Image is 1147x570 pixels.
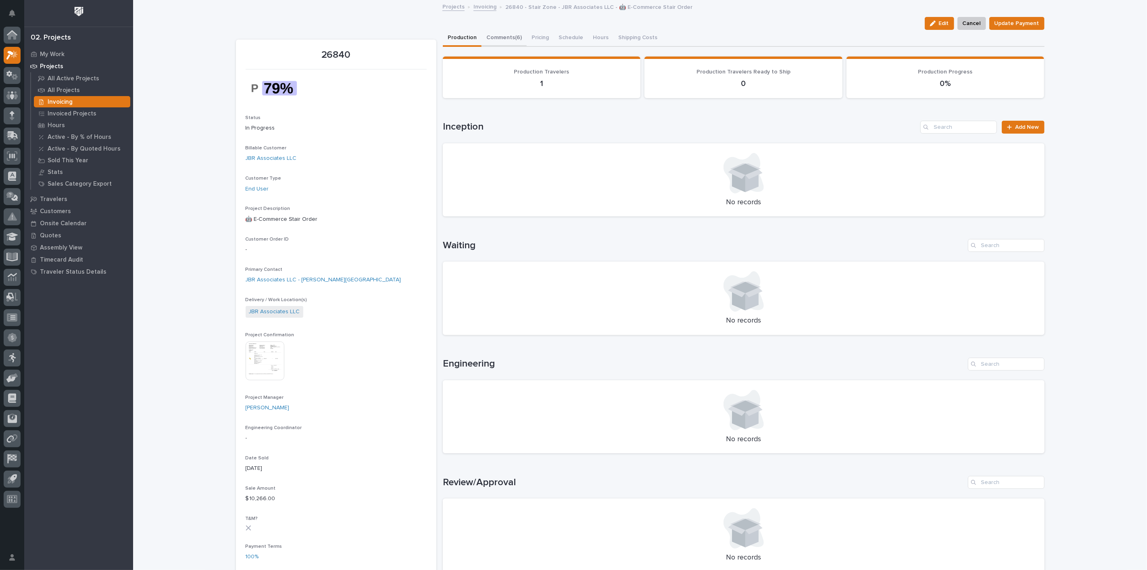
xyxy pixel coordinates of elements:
button: Hours [588,30,613,47]
input: Search [968,476,1045,489]
p: Traveler Status Details [40,268,106,276]
a: Sold This Year [31,155,133,166]
p: Active - By Quoted Hours [48,145,121,153]
p: $ 10,266.00 [246,495,427,503]
span: Delivery / Work Location(s) [246,298,307,302]
p: All Active Projects [48,75,99,82]
a: Traveler Status Details [24,266,133,278]
div: 02. Projects [31,34,71,42]
span: Add New [1016,124,1039,130]
a: Hours [31,119,133,131]
h1: Review/Approval [443,477,965,488]
span: Project Confirmation [246,333,294,337]
input: Search [920,121,997,134]
h1: Inception [443,121,918,133]
a: Quotes [24,229,133,241]
a: Projects [24,60,133,72]
span: Cancel [963,19,981,28]
a: All Projects [31,84,133,96]
h1: Waiting [443,240,965,251]
p: - [246,434,427,442]
span: Production Progress [918,69,973,75]
a: Customers [24,205,133,217]
a: Invoiced Projects [31,108,133,119]
span: Update Payment [995,19,1039,28]
a: Projects [442,2,465,11]
span: Engineering Coordinator [246,425,302,430]
button: Shipping Costs [613,30,663,47]
p: No records [453,553,1035,562]
a: Add New [1002,121,1044,134]
input: Search [968,358,1045,371]
span: Date Sold [246,456,269,461]
p: 1 [453,79,631,88]
a: Travelers [24,193,133,205]
span: Edit [939,20,949,27]
button: Notifications [4,5,21,22]
button: Schedule [554,30,588,47]
a: Assembly View [24,241,133,254]
p: Hours [48,122,65,129]
button: Edit [925,17,954,30]
button: Update Payment [989,17,1045,30]
span: Project Manager [246,395,284,400]
p: 26840 - Stair Zone - JBR Associates LLC - 🤖 E-Commerce Stair Order [505,2,692,11]
span: Payment Terms [246,544,282,549]
button: Cancel [957,17,986,30]
h1: Engineering [443,358,965,370]
div: Notifications [10,10,21,23]
span: Primary Contact [246,267,283,272]
a: Invoicing [31,96,133,107]
a: Active - By % of Hours [31,131,133,142]
input: Search [968,239,1045,252]
p: 0% [856,79,1035,88]
p: Travelers [40,196,67,203]
a: Sales Category Export [31,178,133,189]
p: 0 [654,79,833,88]
p: Invoiced Projects [48,110,96,117]
span: Sale Amount [246,486,276,491]
p: Stats [48,169,63,176]
p: Sales Category Export [48,180,112,188]
p: Invoicing [48,98,73,106]
p: Active - By % of Hours [48,134,111,141]
p: No records [453,316,1035,325]
a: JBR Associates LLC [246,154,297,163]
span: Customer Type [246,176,282,181]
a: JBR Associates LLC [249,308,300,316]
p: [DATE] [246,464,427,473]
p: Customers [40,208,71,215]
a: End User [246,185,269,193]
p: Sold This Year [48,157,88,164]
span: Customer Order ID [246,237,289,242]
a: My Work [24,48,133,60]
span: Project Description [246,206,290,211]
a: All Active Projects [31,73,133,84]
a: Active - By Quoted Hours [31,143,133,154]
button: Pricing [527,30,554,47]
p: 26840 [246,49,427,61]
p: Quotes [40,232,61,239]
p: No records [453,198,1035,207]
p: Assembly View [40,244,82,251]
p: All Projects [48,87,80,94]
a: 100% [246,553,259,561]
button: Production [443,30,482,47]
p: My Work [40,51,65,58]
img: Workspace Logo [71,4,86,19]
span: Status [246,115,261,120]
a: Invoicing [473,2,496,11]
p: In Progress [246,124,427,132]
span: Production Travelers [514,69,569,75]
p: No records [453,435,1035,444]
a: Onsite Calendar [24,217,133,229]
a: [PERSON_NAME] [246,404,290,412]
img: 27BHhHz0iIAYQuddd7ZpGoQnTn3Lb-49XxdxKvqhD6Q [246,74,306,102]
a: Timecard Audit [24,254,133,266]
p: Timecard Audit [40,256,83,264]
a: JBR Associates LLC - [PERSON_NAME][GEOGRAPHIC_DATA] [246,276,401,284]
